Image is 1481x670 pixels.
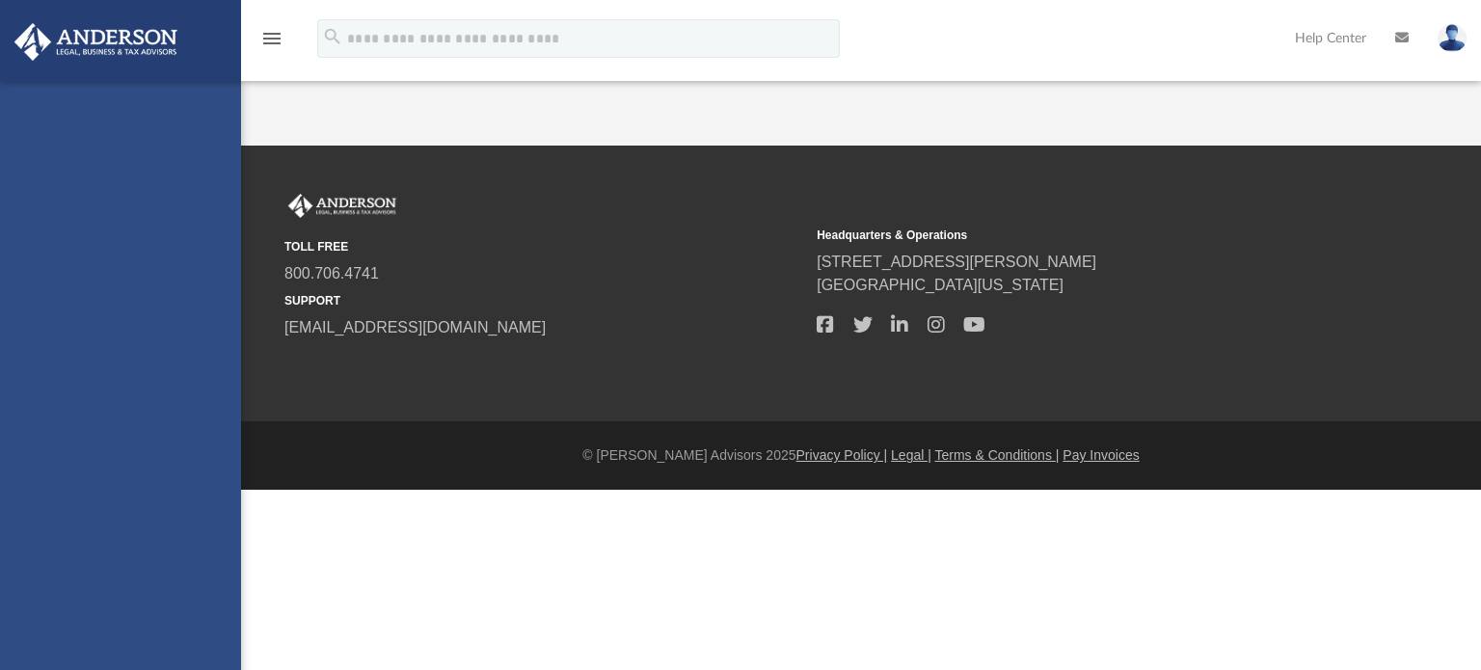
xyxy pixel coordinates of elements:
a: Terms & Conditions | [935,447,1060,463]
small: Headquarters & Operations [817,227,1335,244]
a: [EMAIL_ADDRESS][DOMAIN_NAME] [284,319,546,335]
small: TOLL FREE [284,238,803,255]
small: SUPPORT [284,292,803,309]
i: menu [260,27,283,50]
img: Anderson Advisors Platinum Portal [284,194,400,219]
img: User Pic [1438,24,1467,52]
a: Legal | [891,447,931,463]
div: © [PERSON_NAME] Advisors 2025 [241,445,1481,466]
a: menu [260,37,283,50]
a: [STREET_ADDRESS][PERSON_NAME] [817,254,1096,270]
a: Pay Invoices [1063,447,1139,463]
a: Privacy Policy | [796,447,888,463]
a: 800.706.4741 [284,265,379,281]
img: Anderson Advisors Platinum Portal [9,23,183,61]
i: search [322,26,343,47]
a: [GEOGRAPHIC_DATA][US_STATE] [817,277,1064,293]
